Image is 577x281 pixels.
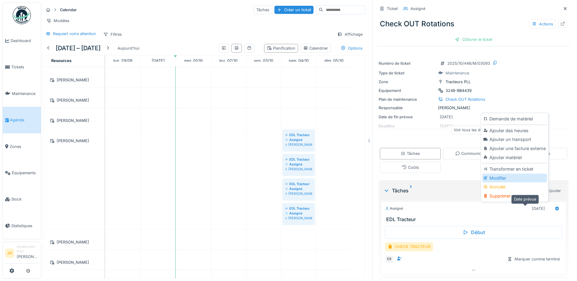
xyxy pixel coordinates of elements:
div: Date de fin prévue [379,114,436,120]
li: JH [5,249,14,258]
div: Calendrier [303,45,328,51]
span: Zones [10,144,38,149]
div: Communications [455,151,492,156]
h5: [DATE] – [DATE] [56,44,101,52]
div: Actions [529,20,556,28]
div: [PERSON_NAME] [285,191,312,196]
span: Statistiques [11,223,38,229]
div: Maintenance [446,70,469,76]
img: Badge_color-CXgf-gQk.svg [13,6,31,24]
sup: 1 [410,187,411,194]
div: [PERSON_NAME] [285,167,312,172]
div: Options [338,44,365,53]
div: Ajouter une facture externe [482,144,547,153]
a: 3 octobre 2025 [252,57,275,65]
a: 5 octobre 2025 [323,57,345,65]
div: Responsable [379,105,436,111]
span: Maintenance [12,91,38,96]
div: [PERSON_NAME] [48,259,101,266]
span: Équipements [12,170,38,176]
a: 30 septembre 2025 [150,57,166,65]
div: Marquer comme terminé [505,255,562,263]
div: Ticket [387,6,398,11]
div: EDL Tracteur [285,132,312,137]
div: Zone [379,79,436,85]
div: Ajouter [538,186,564,195]
div: 2025/10/446/M/03093 [447,60,490,66]
div: [PERSON_NAME] [48,238,101,246]
a: 4 octobre 2025 [287,57,310,65]
h3: EDL Tracteur [386,217,563,222]
div: Ajouter des heures [482,126,547,135]
div: Check OUT Rotations [377,16,570,32]
div: Assigné [385,206,403,211]
span: Dashboard [11,38,38,44]
li: [PERSON_NAME] [17,244,38,262]
div: Modèles [44,16,72,25]
div: Modifier [482,174,547,183]
div: Plan de maintenance [379,96,436,102]
div: Filtres [101,30,124,39]
div: Assigné [285,137,312,142]
div: Assigné [285,211,312,216]
div: Requiert votre attention [53,31,96,37]
div: [PERSON_NAME] [48,117,101,124]
div: EDL Tracteur [285,206,312,211]
div: Coûts [402,165,419,170]
div: 3248-BB4439 [446,88,472,93]
div: Type de ticket [379,70,436,76]
a: 1 octobre 2025 [183,57,204,65]
div: Tracteurs PLL [446,79,471,85]
div: Assigné [410,6,425,11]
span: Agenda [10,117,38,123]
div: Assigné [285,162,312,167]
span: Tickets [11,64,38,70]
div: Supprimer [482,191,547,201]
div: Transformer en ticket [482,165,547,174]
div: Ajouter un transport [482,135,547,144]
div: Équipement [379,88,436,93]
div: [PERSON_NAME] [48,76,101,84]
div: Annuler [482,182,547,191]
div: [DATE] [440,114,453,120]
div: ER [385,255,393,263]
div: [PERSON_NAME] [379,105,569,111]
div: Gestionnaire local [17,244,38,254]
div: Créer un ticket [274,6,313,14]
div: [PERSON_NAME] [48,137,101,145]
a: 29 septembre 2025 [112,57,134,65]
div: Clôturer le ticket [453,35,495,44]
div: [PERSON_NAME] [285,142,312,147]
div: Check OUT Rotations [446,96,485,102]
div: Affichage [335,30,365,39]
div: Tâches [383,187,509,194]
div: [PERSON_NAME] [285,216,312,221]
div: Voir tous les détails [451,126,499,135]
div: Numéro de ticket [379,60,436,66]
span: Resources [51,58,71,63]
div: Assigné [285,186,312,191]
div: Tâches [254,5,272,14]
span: Stock [11,196,38,202]
div: Aujourd'hui [115,44,142,52]
div: Demande de matériel [482,114,547,123]
div: Début [385,226,562,239]
div: [PERSON_NAME] [48,96,101,104]
div: Tâches [401,151,420,156]
div: CHECK TRACTEUR [385,242,433,251]
div: [DATE] [532,206,545,211]
div: EDL Tracteur [285,157,312,162]
div: Planification [267,45,295,51]
div: Ajouter matériel [482,153,547,162]
strong: Calendar [58,7,79,13]
div: EDL Tracteur [285,181,312,186]
div: Date prévue [511,195,539,204]
a: 2 octobre 2025 [218,57,239,65]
